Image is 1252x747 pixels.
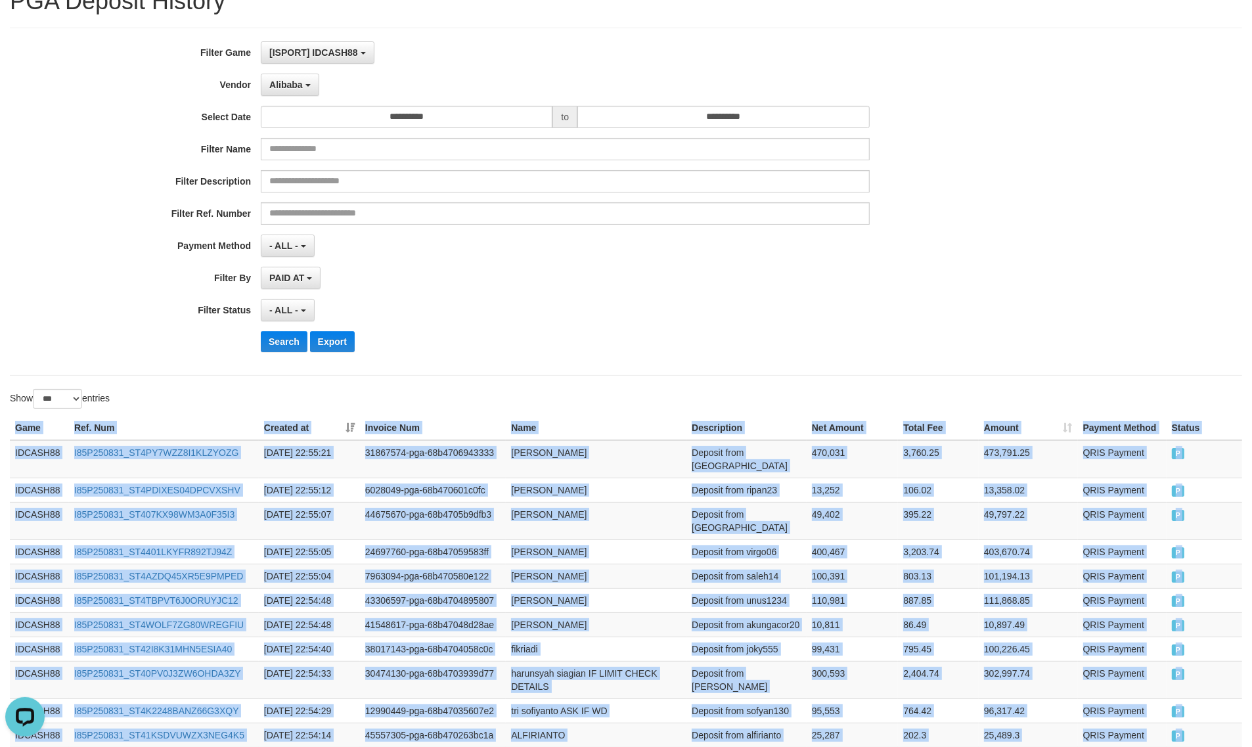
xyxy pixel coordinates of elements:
[259,416,360,440] th: Created at: activate to sort column ascending
[686,416,807,440] th: Description
[506,502,686,539] td: [PERSON_NAME]
[269,47,358,58] span: [ISPORT] IDCASH88
[506,416,686,440] th: Name
[259,502,360,539] td: [DATE] 22:55:07
[1078,539,1167,564] td: QRIS Payment
[261,299,314,321] button: - ALL -
[898,661,979,698] td: 2,404.74
[259,440,360,478] td: [DATE] 22:55:21
[74,730,244,740] a: I85P250831_ST41KSDVUWZX3NEG4K5
[269,79,303,90] span: Alibaba
[261,331,307,352] button: Search
[506,478,686,502] td: [PERSON_NAME]
[898,637,979,661] td: 795.45
[1172,448,1185,459] span: PAID
[360,564,506,588] td: 7963094-pga-68b470580e122
[1172,620,1185,631] span: PAID
[807,723,899,747] td: 25,287
[979,416,1078,440] th: Amount: activate to sort column ascending
[979,637,1078,661] td: 100,226.45
[261,41,374,64] button: [ISPORT] IDCASH88
[360,440,506,478] td: 31867574-pga-68b4706943333
[1172,486,1185,497] span: PAID
[506,661,686,698] td: harunsyah siagian IF LIMIT CHECK DETAILS
[360,637,506,661] td: 38017143-pga-68b4704058c0c
[74,571,244,581] a: I85P250831_ST4AZDQ45XR5E9PMPED
[74,547,233,557] a: I85P250831_ST4401LKYFR892TJ94Z
[1078,661,1167,698] td: QRIS Payment
[259,478,360,502] td: [DATE] 22:55:12
[898,612,979,637] td: 86.49
[506,564,686,588] td: [PERSON_NAME]
[686,637,807,661] td: Deposit from joky555
[259,723,360,747] td: [DATE] 22:54:14
[686,440,807,478] td: Deposit from [GEOGRAPHIC_DATA]
[807,440,899,478] td: 470,031
[74,595,238,606] a: I85P250831_ST4TBPVT6J0ORUYJC12
[74,706,239,716] a: I85P250831_ST4K2248BANZ66G3XQY
[898,502,979,539] td: 395.22
[979,588,1078,612] td: 111,868.85
[360,478,506,502] td: 6028049-pga-68b470601c0fc
[807,612,899,637] td: 10,811
[69,416,259,440] th: Ref. Num
[269,273,304,283] span: PAID AT
[360,661,506,698] td: 30474130-pga-68b4703939d77
[74,509,235,520] a: I85P250831_ST407KX98WM3A0F35I3
[807,661,899,698] td: 300,593
[74,620,244,630] a: I85P250831_ST4WOLF7ZG80WREGFIU
[259,588,360,612] td: [DATE] 22:54:48
[686,661,807,698] td: Deposit from [PERSON_NAME]
[807,416,899,440] th: Net Amount
[807,698,899,723] td: 95,553
[979,612,1078,637] td: 10,897.49
[10,637,69,661] td: IDCASH88
[1078,637,1167,661] td: QRIS Payment
[10,539,69,564] td: IDCASH88
[269,305,298,315] span: - ALL -
[10,502,69,539] td: IDCASH88
[310,331,355,352] button: Export
[74,644,233,654] a: I85P250831_ST42I8K31MHN5ESIA40
[898,698,979,723] td: 764.42
[10,588,69,612] td: IDCASH88
[1078,478,1167,502] td: QRIS Payment
[259,637,360,661] td: [DATE] 22:54:40
[360,612,506,637] td: 41548617-pga-68b47048d28ae
[686,612,807,637] td: Deposit from akungacor20
[1078,564,1167,588] td: QRIS Payment
[807,564,899,588] td: 100,391
[979,478,1078,502] td: 13,358.02
[686,502,807,539] td: Deposit from [GEOGRAPHIC_DATA]
[1078,502,1167,539] td: QRIS Payment
[686,588,807,612] td: Deposit from unus1234
[898,539,979,564] td: 3,203.74
[807,539,899,564] td: 400,467
[1172,572,1185,583] span: PAID
[979,661,1078,698] td: 302,997.74
[807,478,899,502] td: 13,252
[506,588,686,612] td: [PERSON_NAME]
[1078,440,1167,478] td: QRIS Payment
[686,539,807,564] td: Deposit from virgo06
[979,539,1078,564] td: 403,670.74
[1172,547,1185,558] span: PAID
[979,564,1078,588] td: 101,194.13
[360,588,506,612] td: 43306597-pga-68b4704895807
[10,440,69,478] td: IDCASH88
[686,478,807,502] td: Deposit from ripan23
[506,637,686,661] td: fikriadi
[898,723,979,747] td: 202.3
[1172,645,1185,656] span: PAID
[360,416,506,440] th: Invoice Num
[1078,588,1167,612] td: QRIS Payment
[1172,706,1185,717] span: PAID
[506,440,686,478] td: [PERSON_NAME]
[686,698,807,723] td: Deposit from sofyan130
[360,502,506,539] td: 44675670-pga-68b4705b9dfb3
[898,564,979,588] td: 803.13
[898,440,979,478] td: 3,760.25
[360,698,506,723] td: 12990449-pga-68b47035607e2
[10,478,69,502] td: IDCASH88
[807,637,899,661] td: 99,431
